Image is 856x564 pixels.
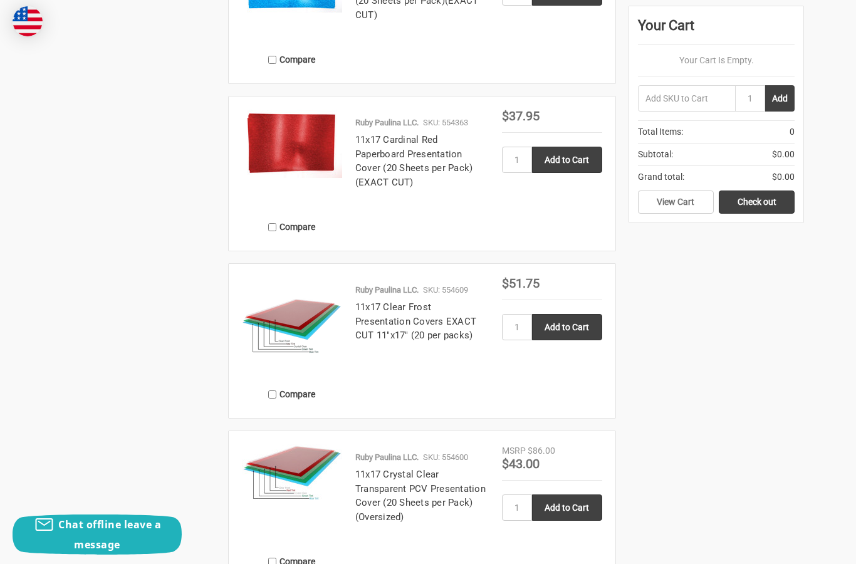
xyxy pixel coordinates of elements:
[765,85,795,112] button: Add
[355,301,476,341] a: 11x17 Clear Frost Presentation Covers EXACT CUT 11"x17" (20 per packs)
[58,518,161,551] span: Chat offline leave a message
[355,469,486,523] a: 11x17 Crystal Clear Transparent PCV Presentation Cover (20 Sheets per Pack)(Oversized)
[242,110,342,210] a: 11x17 Cardinal Red Paperboard Presentation Cover (20 Sheets per Pack)(EXACT CUT)
[423,284,468,296] p: SKU: 554609
[638,170,684,184] span: Grand total:
[772,148,795,161] span: $0.00
[638,125,683,138] span: Total Items:
[268,56,276,64] input: Compare
[532,314,602,340] input: Add to Cart
[242,444,342,503] img: 11x17 Crystal Clear Transparent PCV Presentation Cover (20 Sheets per Pack)
[242,277,342,377] img: 11x17 Clear Frost Presentation Covers EXACT CUT 11"x17" (20 per packs)
[528,446,555,456] span: $86.00
[242,444,342,545] a: 11x17 Crystal Clear Transparent PCV Presentation Cover (20 Sheets per Pack)
[502,456,540,471] span: $43.00
[638,148,673,161] span: Subtotal:
[268,223,276,231] input: Compare
[242,217,342,238] label: Compare
[502,108,540,123] span: $37.95
[355,134,473,188] a: 11x17 Cardinal Red Paperboard Presentation Cover (20 Sheets per Pack)(EXACT CUT)
[242,384,342,405] label: Compare
[532,147,602,173] input: Add to Cart
[532,494,602,521] input: Add to Cart
[355,284,419,296] p: Ruby Paulina LLC.
[502,276,540,291] span: $51.75
[772,170,795,184] span: $0.00
[502,444,526,457] div: MSRP
[638,191,714,214] a: View Cart
[13,514,182,555] button: Chat offline leave a message
[268,390,276,399] input: Compare
[242,110,342,178] img: 11x17 Cardinal Red Paperboard Presentation Cover (20 Sheets per Pack)(EXACT CUT)
[790,125,795,138] span: 0
[719,191,795,214] a: Check out
[423,451,468,464] p: SKU: 554600
[638,85,735,112] input: Add SKU to Cart
[13,6,43,36] img: duty and tax information for United States
[242,50,342,70] label: Compare
[638,15,795,45] div: Your Cart
[423,117,468,129] p: SKU: 554363
[355,451,419,464] p: Ruby Paulina LLC.
[638,54,795,67] p: Your Cart Is Empty.
[355,117,419,129] p: Ruby Paulina LLC.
